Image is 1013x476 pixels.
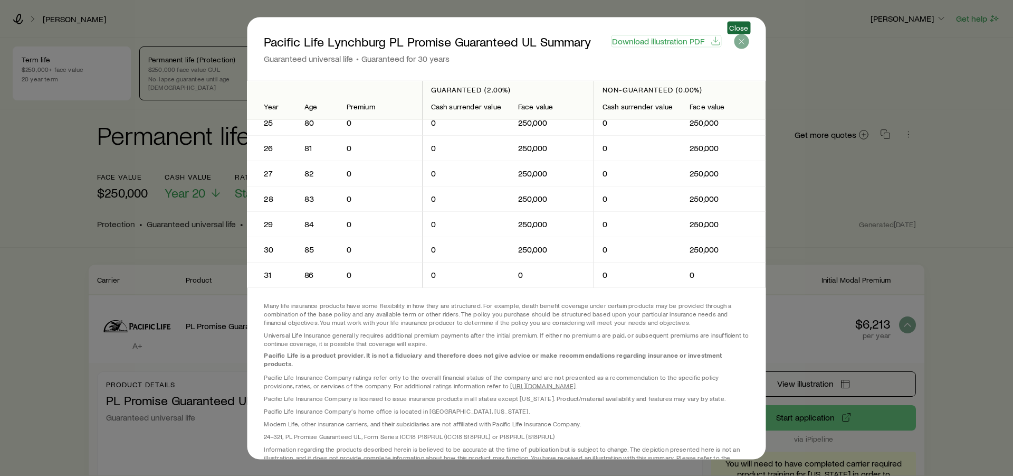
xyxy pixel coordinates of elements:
p: 0 [347,219,414,230]
p: Pacific Life is a product provider. It is not a fiduciary and therefore does not give advice or m... [264,351,749,368]
div: Cash surrender value [431,102,501,111]
p: 250,000 [690,245,757,255]
p: 24-321, PL Promise Guaranteed UL, Form Series ICC18 P18PRUL (ICC18 S18PRUL) or P18PRUL (S18PRUL) [264,432,749,440]
p: Pacific Life Insurance Company is licensed to issue insurance products in all states except [US_S... [264,394,749,402]
p: 27 [264,169,279,179]
p: 84 [304,219,330,230]
p: 250,000 [518,194,585,204]
p: 250,000 [518,143,585,154]
p: Modern Life, other insurance carriers, and their subsidiaries are not affiliated with Pacific Lif... [264,419,749,427]
button: Download illustration PDF [611,35,722,47]
p: 28 [264,194,279,204]
p: 0 [347,118,414,128]
div: Premium [347,102,414,111]
p: 0 [431,219,501,230]
p: 0 [347,245,414,255]
p: 0 [603,194,673,204]
p: 0 [518,270,585,281]
p: 30 [264,245,279,255]
div: Age [304,102,330,111]
p: 86 [304,270,330,281]
p: 0 [431,245,501,255]
p: 0 [603,270,673,281]
p: 0 [347,270,414,281]
p: Non-guaranteed (0.00%) [603,85,757,94]
p: 0 [347,169,414,179]
p: 0 [431,169,501,179]
p: Many life insurance products have some flexibility in how they are structured. For example, death... [264,301,749,326]
span: Download illustration PDF [612,36,704,45]
p: 0 [603,169,673,179]
p: 85 [304,245,330,255]
p: 0 [603,245,673,255]
p: Universal Life Insurance generally requires additional premium payments after the initial premium... [264,330,749,347]
p: 0 [603,143,673,154]
p: Guaranteed (2.00%) [431,85,585,94]
p: Pacific Life Insurance Company’s home office is located in [GEOGRAPHIC_DATA], [US_STATE]. [264,406,749,415]
p: 250,000 [690,118,757,128]
p: Pacific Life Insurance Company ratings refer only to the overall financial status of the company ... [264,372,749,389]
p: 0 [431,194,501,204]
p: 83 [304,194,330,204]
p: 81 [304,143,330,154]
div: Cash surrender value [603,102,673,111]
p: 250,000 [518,245,585,255]
div: Face value [690,102,757,111]
p: 31 [264,270,279,281]
p: 250,000 [690,143,757,154]
p: 80 [304,118,330,128]
p: 250,000 [518,219,585,230]
span: Close [729,23,748,32]
p: 250,000 [518,118,585,128]
p: 250,000 [518,169,585,179]
p: 26 [264,143,279,154]
div: Face value [518,102,585,111]
p: 250,000 [690,194,757,204]
p: 250,000 [690,169,757,179]
p: 0 [603,219,673,230]
p: 82 [304,169,330,179]
p: 0 [431,143,501,154]
p: 0 [603,118,673,128]
p: Pacific Life Lynchburg PL Promise Guaranteed UL Summary [264,34,591,49]
p: 0 [431,270,501,281]
p: Guaranteed universal life Guaranteed for 30 years [264,53,591,63]
p: 29 [264,219,279,230]
p: 0 [347,143,414,154]
p: 0 [347,194,414,204]
div: Year [264,102,279,111]
a: [URL][DOMAIN_NAME] [510,381,576,389]
p: 0 [431,118,501,128]
p: 25 [264,118,279,128]
p: 250,000 [690,219,757,230]
p: 0 [690,270,757,281]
